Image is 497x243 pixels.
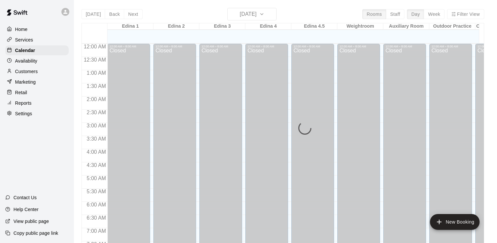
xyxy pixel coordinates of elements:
[13,206,38,213] p: Help Center
[199,23,245,30] div: Edina 3
[13,230,58,236] p: Copy public page link
[15,58,37,64] p: Availability
[155,45,194,48] div: 12:00 AM – 8:00 AM
[431,45,470,48] div: 12:00 AM – 8:00 AM
[430,214,480,230] button: add
[85,110,108,115] span: 2:30 AM
[15,110,32,117] p: Settings
[85,202,108,207] span: 6:00 AM
[339,45,378,48] div: 12:00 AM – 8:00 AM
[85,162,108,168] span: 4:30 AM
[5,77,69,87] a: Marketing
[82,44,108,49] span: 12:00 AM
[85,228,108,234] span: 7:00 AM
[5,109,69,119] a: Settings
[247,45,286,48] div: 12:00 AM – 8:00 AM
[85,96,108,102] span: 2:00 AM
[15,79,36,85] p: Marketing
[15,89,27,96] p: Retail
[85,215,108,221] span: 6:30 AM
[5,88,69,97] a: Retail
[429,23,475,30] div: Outdoor Practice
[15,68,38,75] p: Customers
[245,23,291,30] div: Edina 4
[5,98,69,108] a: Reports
[5,35,69,45] a: Services
[85,70,108,76] span: 1:00 AM
[153,23,199,30] div: Edina 2
[5,24,69,34] a: Home
[85,149,108,155] span: 4:00 AM
[5,56,69,66] a: Availability
[85,83,108,89] span: 1:30 AM
[82,57,108,63] span: 12:30 AM
[291,23,337,30] div: Edina 4.5
[85,123,108,128] span: 3:00 AM
[107,23,153,30] div: Edina 1
[13,218,49,225] p: View public page
[293,45,332,48] div: 12:00 AM – 8:00 AM
[85,175,108,181] span: 5:00 AM
[385,45,424,48] div: 12:00 AM – 8:00 AM
[15,26,28,33] p: Home
[109,45,148,48] div: 12:00 AM – 8:00 AM
[201,45,240,48] div: 12:00 AM – 8:00 AM
[15,100,32,106] p: Reports
[13,194,37,201] p: Contact Us
[15,37,33,43] p: Services
[85,136,108,142] span: 3:30 AM
[337,23,383,30] div: Weightroom
[5,45,69,55] a: Calendar
[5,67,69,76] a: Customers
[85,189,108,194] span: 5:30 AM
[383,23,429,30] div: Auxiliary Room
[15,47,35,54] p: Calendar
